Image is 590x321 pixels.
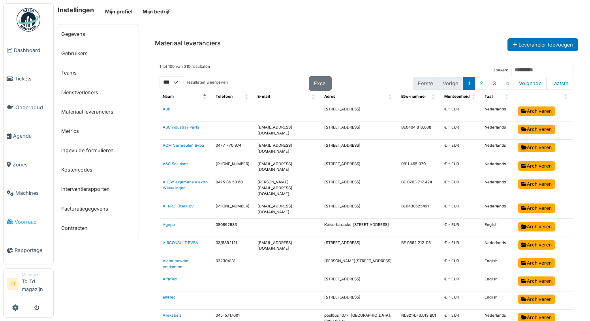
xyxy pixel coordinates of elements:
td: [STREET_ADDRESS] [321,158,398,176]
button: 4 [501,77,514,90]
td: Nederlands [481,103,515,121]
td: English [481,218,515,237]
a: Dashboard [4,36,53,65]
div: 1 tot 100 van 310 resultaten [160,64,210,76]
a: A.E.W algemene elektro Wilkkelingen [163,180,208,190]
a: Agenda [4,122,53,151]
td: [STREET_ADDRESS] [321,140,398,158]
td: 032304131 [212,255,254,273]
a: Ingevulde formulieren [58,141,139,160]
span: Munteenheid [444,94,470,99]
button: 2 [475,77,488,90]
span: Adres: Activate to sort [389,91,393,103]
a: Rapportage [4,236,53,265]
td: € - EUR [441,158,481,176]
span: Taal: Activate to sort [505,91,510,103]
td: [EMAIL_ADDRESS][DOMAIN_NAME] [254,200,321,218]
td: Nederlands [481,237,515,255]
li: Td Td magazijn [22,272,50,296]
td: BE0430525491 [398,200,442,218]
a: Zones [4,150,53,179]
button: Next [514,77,547,90]
td: BE0404.816.038 [398,121,442,140]
td: 0477 770 974 [212,140,254,158]
td: Nederlands [481,121,515,140]
td: English [481,255,515,273]
a: Aleha powder equipment [163,259,189,269]
td: English [481,273,515,291]
td: BE 0763.717.424 [398,176,442,200]
a: ABB [163,107,170,111]
span: Zones [13,161,50,168]
a: Archiveren [518,258,555,268]
span: Onderhoud [15,104,50,111]
td: [STREET_ADDRESS] [321,121,398,140]
a: Teams [58,63,139,82]
span: Taal [485,94,493,99]
li: TT [7,278,19,290]
td: € - EUR [441,273,481,291]
span: Tickets [15,75,50,82]
span: Telefoon [216,94,233,99]
td: 0811.465.970 [398,158,442,176]
a: Archiveren [518,203,555,213]
span: Adres [324,94,335,99]
td: [EMAIL_ADDRESS][DOMAIN_NAME] [254,140,321,158]
a: Mijn profiel [100,5,137,18]
img: Badge_color-CXgf-gQk.svg [17,8,40,32]
a: Gebruikers [58,44,139,63]
span: Btw-nummer: Activate to sort [432,91,436,103]
td: € - EUR [441,237,481,255]
td: 0475 86 53 60 [212,176,254,200]
a: A&C Solutions [163,162,188,166]
a: Dienstverleners [58,83,139,102]
a: Contracten [58,218,139,238]
label: Zoeken: [493,67,508,73]
td: Kaiserbaracke [STREET_ADDRESS] [321,218,398,237]
td: [PHONE_NUMBER] [212,200,254,218]
a: Archiveren [518,161,555,171]
td: € - EUR [441,176,481,200]
span: Munteenheid: Activate to sort [472,91,477,103]
td: [STREET_ADDRESS] [321,237,398,255]
a: Allekabels [163,313,181,317]
a: Archiveren [518,125,555,134]
a: Metrics [58,121,139,141]
a: Kostencodes [58,160,139,179]
span: Naam: Activate to invert sorting [203,91,208,103]
label: resultaten weergeven [187,80,228,86]
div: Manager [22,272,50,278]
button: Excel [309,76,332,91]
td: [PERSON_NAME][EMAIL_ADDRESS][DOMAIN_NAME] [254,176,321,200]
a: AIRCONSULT BVBA [163,241,198,245]
td: 080862983 [212,218,254,237]
td: [EMAIL_ADDRESS][DOMAIN_NAME] [254,158,321,176]
td: BE 0862 212 115 [398,237,442,255]
a: Archiveren [518,295,555,304]
a: all4Tec [163,295,176,299]
span: : Activate to sort [564,91,569,103]
a: Archiveren [518,222,555,231]
span: E-mail: Activate to sort [312,91,316,103]
button: Last [546,77,573,90]
span: Agenda [13,132,50,140]
a: Agepa [163,222,175,227]
button: 3 [488,77,501,90]
a: Archiveren [518,276,555,286]
td: € - EUR [441,121,481,140]
span: Voorraad [15,218,50,226]
td: € - EUR [441,103,481,121]
h6: Instellingen [58,6,94,14]
td: Nederlands [481,158,515,176]
td: [PHONE_NUMBER] [212,158,254,176]
td: [EMAIL_ADDRESS][DOMAIN_NAME] [254,237,321,255]
td: € - EUR [441,255,481,273]
a: ABC industrail Parts [163,125,199,129]
a: Archiveren [518,143,555,152]
td: [STREET_ADDRESS] [321,273,398,291]
a: Materiaal leveranciers [58,102,139,121]
td: € - EUR [441,291,481,310]
a: TT ManagerTd Td magazijn [7,272,50,298]
span: Btw-nummer [401,94,426,99]
span: Machines [15,189,50,197]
